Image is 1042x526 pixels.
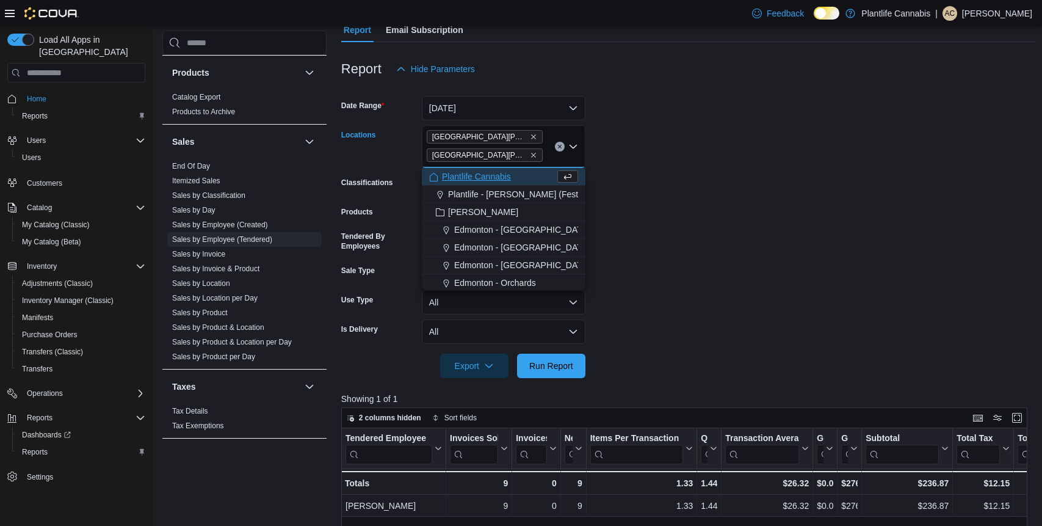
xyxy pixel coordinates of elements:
span: Sales by Product [172,308,228,318]
span: Sales by Product & Location [172,323,264,332]
span: Edmonton - Orchards [454,277,536,289]
div: Tendered Employee [346,433,432,464]
div: 1.33 [590,499,693,513]
a: Home [22,92,51,106]
h3: Taxes [172,381,196,393]
button: All [422,320,585,344]
button: Run Report [517,354,585,378]
span: Sales by Location [172,279,230,288]
span: Users [17,150,145,165]
button: [DATE] [422,96,585,120]
span: Inventory [27,261,57,271]
button: Adjustments (Classic) [12,275,150,292]
span: Run Report [529,360,573,372]
span: Products to Archive [172,107,235,117]
h3: Sales [172,136,195,148]
button: Close list of options [568,142,578,152]
label: Is Delivery [341,324,378,334]
a: Sales by Location per Day [172,294,258,302]
span: Sales by Location per Day [172,293,258,303]
div: $0.00 [817,499,833,513]
button: Catalog [22,200,57,215]
div: Sales [162,159,327,369]
a: Feedback [747,1,809,26]
span: Fort McMurray - Eagle Ridge [427,130,543,144]
button: Users [12,149,150,166]
img: Cova [24,7,79,20]
div: Total Tax [957,433,1000,445]
button: Clear input [555,142,565,152]
span: Purchase Orders [17,327,145,342]
div: Gift Cards [817,433,823,445]
button: Plantlife Cannabis [422,168,585,186]
label: Date Range [341,101,385,111]
button: Taxes [172,381,300,393]
div: Qty Per Transaction [701,433,707,464]
div: Invoices Sold [450,433,498,445]
span: Itemized Sales [172,176,220,186]
button: My Catalog (Beta) [12,233,150,250]
button: 2 columns hidden [342,411,426,425]
label: Locations [341,130,376,140]
button: Invoices Sold [450,433,508,464]
div: Taxes [162,404,327,438]
span: Reports [22,447,48,457]
div: 9 [450,499,508,513]
span: Reports [27,413,52,423]
span: Edmonton - [GEOGRAPHIC_DATA] [454,241,590,254]
label: Use Type [341,295,373,305]
button: Home [2,90,150,108]
button: Tendered Employee [346,433,442,464]
a: Sales by Day [172,206,215,214]
a: Adjustments (Classic) [17,276,98,291]
button: Qty Per Transaction [701,433,717,464]
span: Inventory Manager (Classic) [17,293,145,308]
button: Reports [2,409,150,426]
a: Tax Details [172,407,208,415]
button: Products [302,65,317,80]
p: Showing 1 of 1 [341,393,1035,405]
button: Remove Fort McMurray - Eagle Ridge from selection in this group [530,133,537,141]
span: Hide Parameters [411,63,475,75]
button: Transaction Average [725,433,809,464]
span: Sales by Day [172,205,215,215]
button: Keyboard shortcuts [971,411,985,425]
a: End Of Day [172,162,210,170]
a: Customers [22,176,67,191]
span: Users [22,133,145,148]
span: Sales by Product per Day [172,352,255,362]
span: Catalog [22,200,145,215]
span: My Catalog (Beta) [22,237,81,247]
button: Purchase Orders [12,326,150,343]
span: Plantlife Cannabis [442,170,511,183]
div: Totals [345,476,442,491]
span: [GEOGRAPHIC_DATA][PERSON_NAME][GEOGRAPHIC_DATA] [432,149,527,161]
div: 0 [516,476,556,491]
button: Sort fields [427,411,482,425]
a: Products to Archive [172,108,235,116]
span: Transfers [22,364,52,374]
span: Sales by Invoice & Product [172,264,259,274]
a: Sales by Employee (Created) [172,221,268,229]
span: Users [22,153,41,163]
div: Transaction Average [725,433,799,464]
button: Inventory [22,259,62,274]
div: Subtotal [866,433,939,445]
span: [GEOGRAPHIC_DATA][PERSON_NAME] - [GEOGRAPHIC_DATA] [432,131,527,143]
button: Edmonton - [GEOGRAPHIC_DATA] [422,221,585,239]
span: Purchase Orders [22,330,78,340]
button: Total Tax [957,433,1010,464]
button: Users [22,133,51,148]
a: Itemized Sales [172,177,220,185]
div: Adrianna Curnew [943,6,957,21]
div: Items Per Transaction [590,433,683,464]
button: Hide Parameters [391,57,480,81]
button: Items Per Transaction [590,433,693,464]
span: Catalog Export [172,92,220,102]
button: Catalog [2,199,150,216]
div: $26.32 [725,499,809,513]
span: Sales by Employee (Tendered) [172,235,272,244]
button: Reports [12,108,150,125]
span: Home [27,94,46,104]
